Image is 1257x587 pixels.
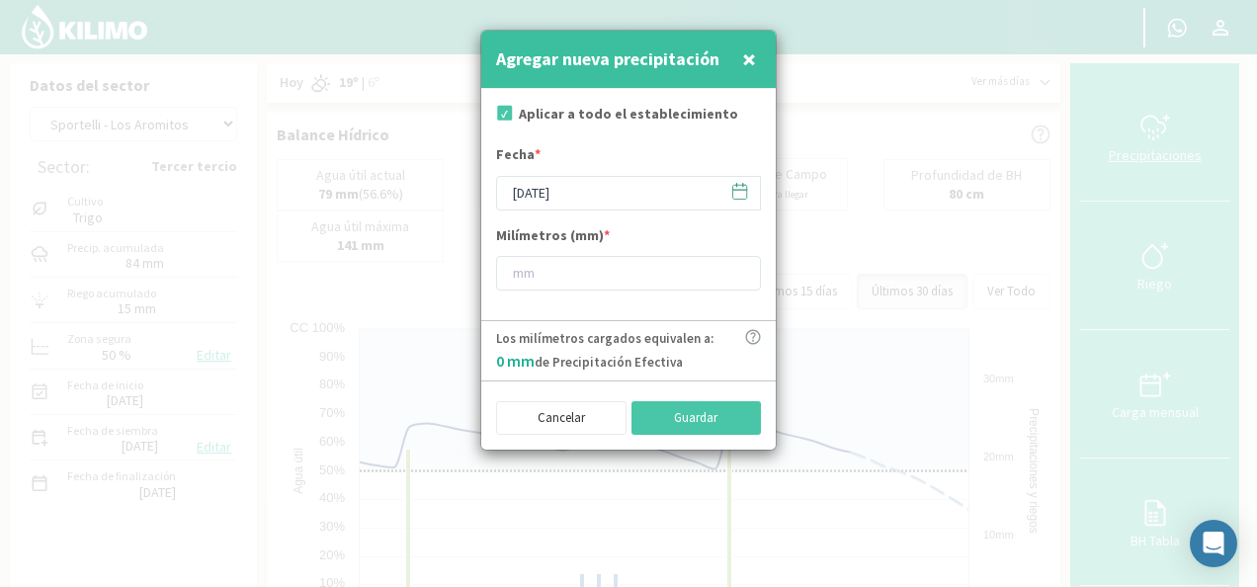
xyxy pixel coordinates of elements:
input: mm [496,256,761,291]
label: Fecha [496,144,541,170]
span: 0 mm [496,351,535,371]
p: Los milímetros cargados equivalen a: de Precipitación Efectiva [496,329,713,373]
div: Open Intercom Messenger [1190,520,1237,567]
label: Milímetros (mm) [496,225,610,251]
span: × [742,42,756,75]
button: Close [737,40,761,79]
label: Aplicar a todo el establecimiento [519,104,738,125]
h4: Agregar nueva precipitación [496,45,719,73]
button: Cancelar [496,401,627,435]
button: Guardar [631,401,762,435]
